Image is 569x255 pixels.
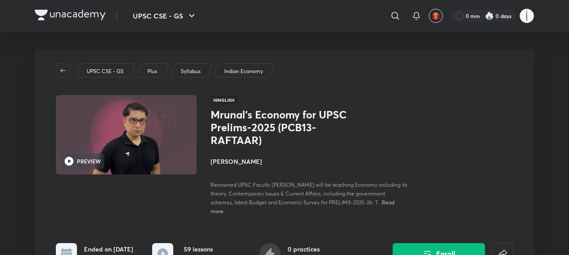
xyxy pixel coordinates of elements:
a: Company Logo [35,10,106,22]
img: Company Logo [35,10,106,20]
span: Hinglish [211,95,237,105]
img: Thumbnail [55,94,198,175]
p: Plus [147,67,157,75]
h4: [PERSON_NAME] [211,157,408,166]
a: Plus [146,67,159,75]
img: avatar [432,12,440,20]
h1: Mrunal’s Economy for UPSC Prelims-2025 (PCB13-RAFTAAR) [211,108,354,146]
p: UPSC CSE - GS [87,67,124,75]
img: streak [485,11,494,20]
span: Renowned UPSC Faculty [PERSON_NAME] will be teaching Economy including its theory, Contemporary I... [211,181,407,206]
h6: Ended on [DATE] [84,244,133,254]
a: Syllabus [179,67,202,75]
a: UPSC CSE - GS [85,67,125,75]
h6: 0 practices [288,244,346,254]
p: Indian Economy [224,67,263,75]
button: UPSC CSE - GS [128,7,202,25]
h6: 59 lessons [184,244,213,254]
a: Indian Economy [223,67,265,75]
img: chinmay [519,8,534,23]
h6: PREVIEW [77,157,101,165]
button: avatar [429,9,443,23]
p: Syllabus [181,67,201,75]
